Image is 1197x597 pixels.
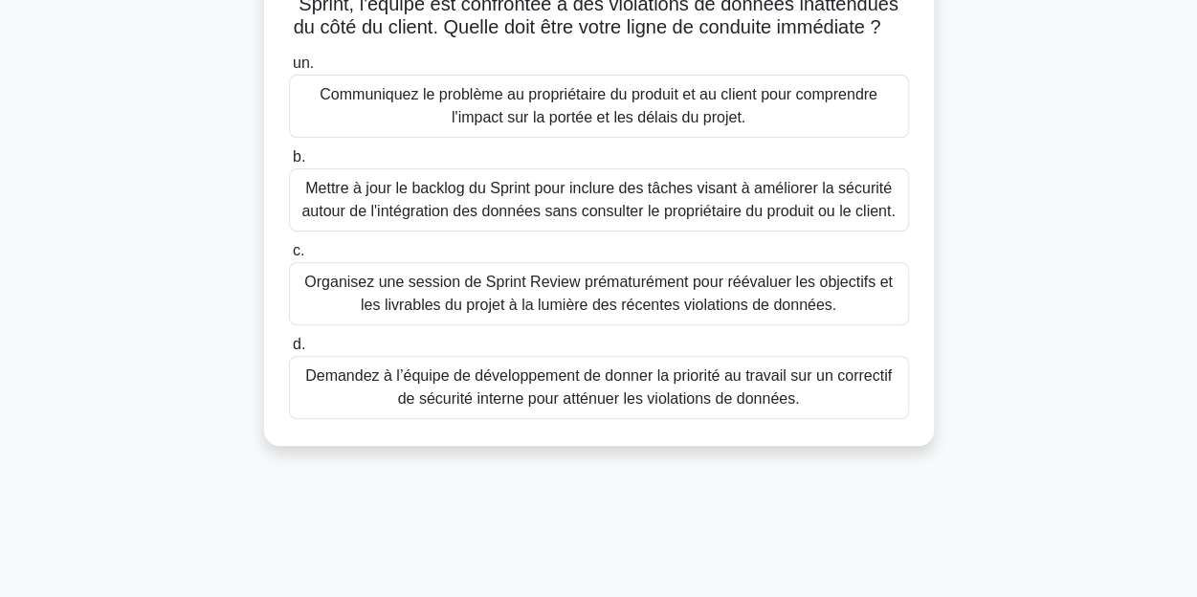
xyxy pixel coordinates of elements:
font: un. [293,55,314,71]
font: b. [293,148,305,165]
font: Organisez une session de Sprint Review prématurément pour réévaluer les objectifs et les livrable... [304,274,893,313]
font: Mettre à jour le backlog du Sprint pour inclure des tâches visant à améliorer la sécurité autour ... [301,180,895,219]
font: Demandez à l’équipe de développement de donner la priorité au travail sur un correctif de sécurit... [305,367,892,407]
font: d. [293,336,305,352]
font: Communiquez le problème au propriétaire du produit et au client pour comprendre l'impact sur la p... [320,86,877,125]
font: c. [293,242,304,258]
